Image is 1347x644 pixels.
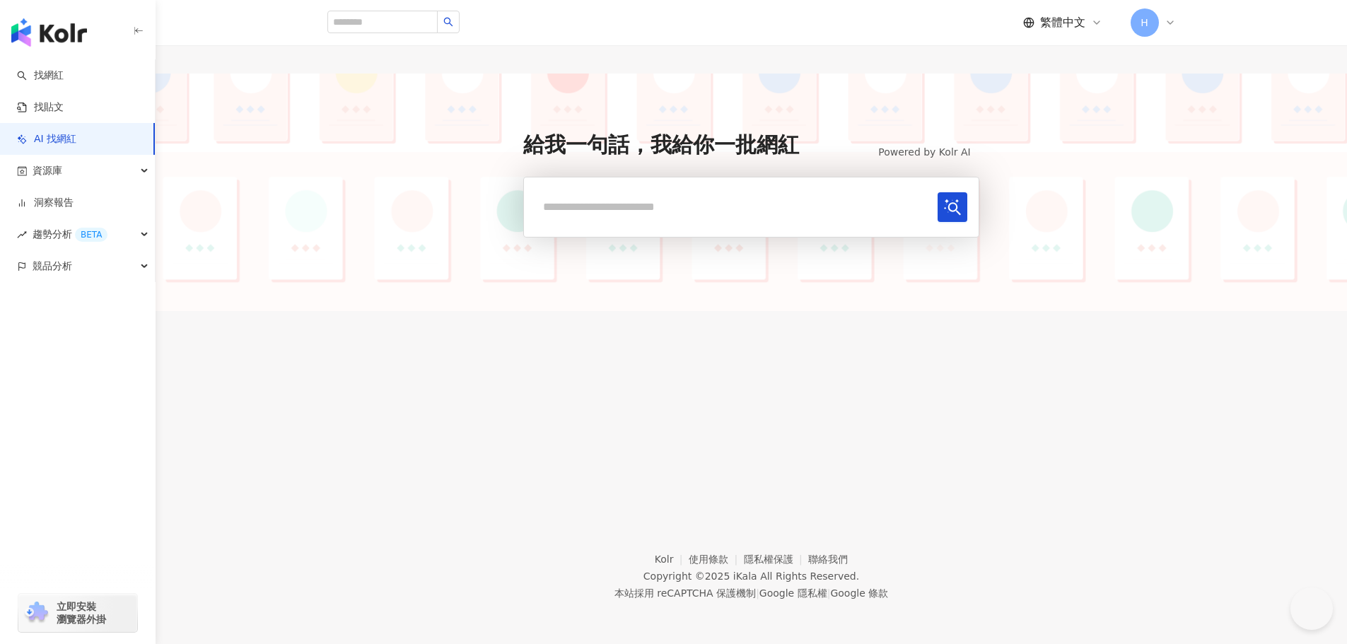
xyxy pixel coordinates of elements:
[614,585,888,602] span: 本站採用 reCAPTCHA 保護機制
[1290,587,1333,630] iframe: Help Scout Beacon - Open
[759,587,827,599] a: Google 隱私權
[938,192,967,222] button: Search Button
[17,132,76,146] a: AI 找網紅
[23,602,50,624] img: chrome extension
[33,155,62,187] span: 資源庫
[1040,15,1085,30] span: 繁體中文
[689,554,744,565] a: 使用條款
[75,228,107,242] div: BETA
[733,570,757,582] a: iKala
[17,100,64,115] a: 找貼文
[523,130,799,160] p: 給我一句話，我給你一批網紅
[643,570,859,582] div: Copyright © 2025 All Rights Reserved.
[17,69,64,83] a: search找網紅
[827,587,831,599] span: |
[17,230,27,240] span: rise
[11,18,87,47] img: logo
[870,146,979,160] p: Powered by Kolr AI
[443,17,453,27] span: search
[17,196,74,210] a: 洞察報告
[756,587,759,599] span: |
[57,600,106,626] span: 立即安裝 瀏覽器外掛
[33,218,107,250] span: 趨勢分析
[18,594,137,632] a: chrome extension立即安裝 瀏覽器外掛
[33,250,72,282] span: 競品分析
[655,554,689,565] a: Kolr
[830,587,888,599] a: Google 條款
[1141,15,1148,30] span: H
[744,554,809,565] a: 隱私權保護
[808,554,848,565] a: 聯絡我們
